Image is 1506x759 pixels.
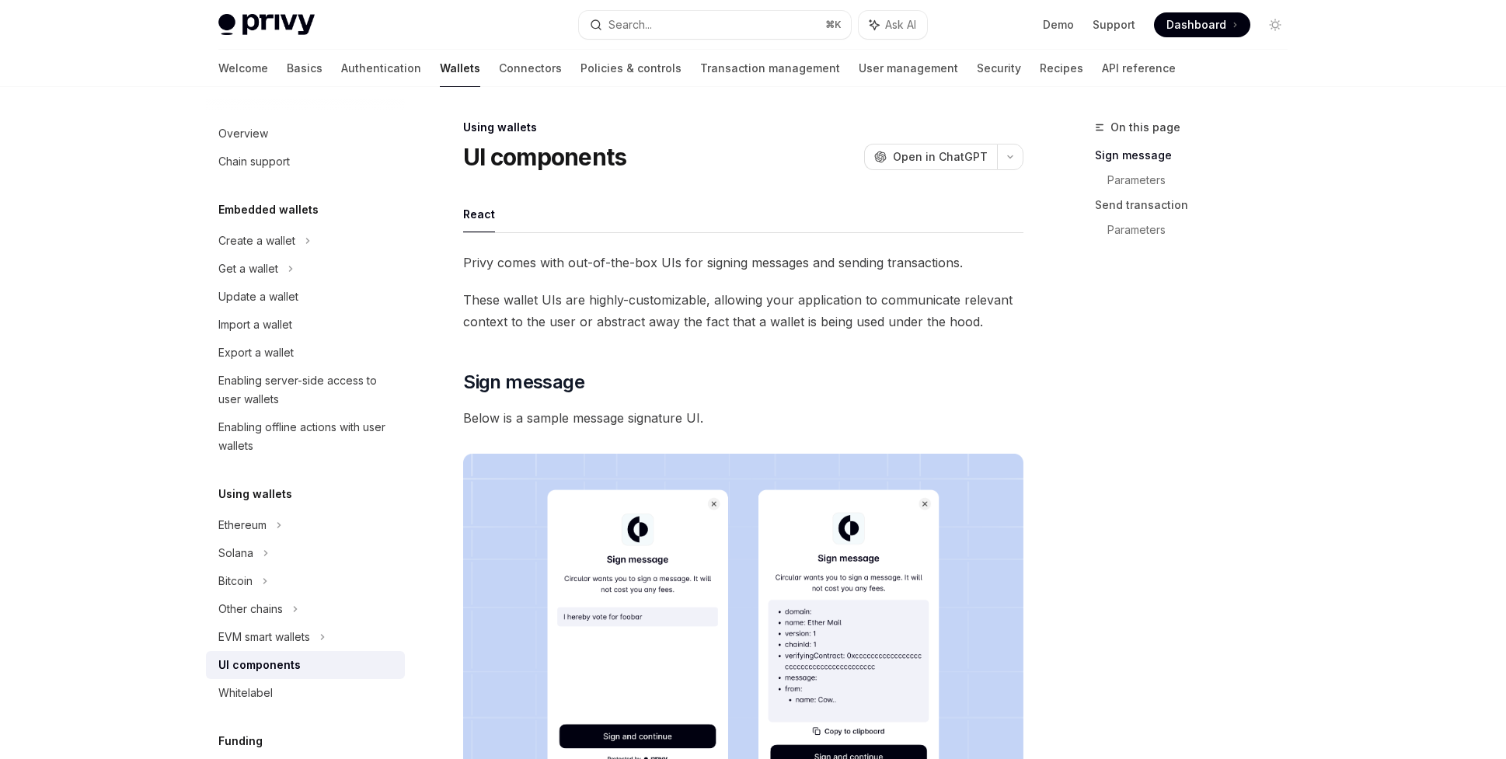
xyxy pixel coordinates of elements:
button: Open in ChatGPT [864,144,997,170]
div: Bitcoin [218,572,253,590]
span: On this page [1110,118,1180,137]
div: Whitelabel [218,684,273,702]
a: Welcome [218,50,268,87]
a: Connectors [499,50,562,87]
div: Enabling server-side access to user wallets [218,371,396,409]
a: Export a wallet [206,339,405,367]
a: Parameters [1107,168,1300,193]
a: Send transaction [1095,193,1300,218]
a: Basics [287,50,322,87]
a: Enabling offline actions with user wallets [206,413,405,460]
a: Transaction management [700,50,840,87]
a: Update a wallet [206,283,405,311]
button: Search...⌘K [579,11,851,39]
a: Policies & controls [580,50,682,87]
span: ⌘ K [825,19,842,31]
span: Below is a sample message signature UI. [463,407,1023,429]
div: Update a wallet [218,287,298,306]
div: Import a wallet [218,315,292,334]
div: Solana [218,544,253,562]
h5: Using wallets [218,485,292,503]
span: Open in ChatGPT [893,149,988,165]
span: Dashboard [1166,17,1226,33]
a: Demo [1043,17,1074,33]
div: UI components [218,656,301,674]
div: Search... [608,16,652,34]
div: Overview [218,124,268,143]
a: Support [1093,17,1135,33]
a: User management [859,50,958,87]
div: Get a wallet [218,259,278,278]
div: Chain support [218,152,290,171]
a: Import a wallet [206,311,405,339]
img: light logo [218,14,315,36]
div: Export a wallet [218,343,294,362]
a: Security [977,50,1021,87]
a: Sign message [1095,143,1300,168]
button: Toggle dark mode [1263,12,1288,37]
a: UI components [206,651,405,679]
span: Ask AI [885,17,916,33]
a: Authentication [341,50,421,87]
span: Sign message [463,370,584,395]
span: These wallet UIs are highly-customizable, allowing your application to communicate relevant conte... [463,289,1023,332]
button: React [463,196,495,232]
a: Recipes [1040,50,1083,87]
a: Overview [206,120,405,148]
div: Enabling offline actions with user wallets [218,418,396,455]
a: Dashboard [1154,12,1250,37]
a: Enabling server-side access to user wallets [206,367,405,413]
div: Ethereum [218,516,267,534]
h5: Funding [218,732,263,750]
div: Other chains [218,600,283,618]
a: API reference [1102,50,1176,87]
a: Wallets [440,50,480,87]
span: Privy comes with out-of-the-box UIs for signing messages and sending transactions. [463,252,1023,273]
a: Parameters [1107,218,1300,242]
div: EVM smart wallets [218,628,310,646]
div: Using wallets [463,120,1023,135]
h5: Embedded wallets [218,200,319,219]
button: Ask AI [859,11,927,39]
a: Chain support [206,148,405,176]
h1: UI components [463,143,626,171]
div: Create a wallet [218,232,295,250]
a: Whitelabel [206,679,405,707]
